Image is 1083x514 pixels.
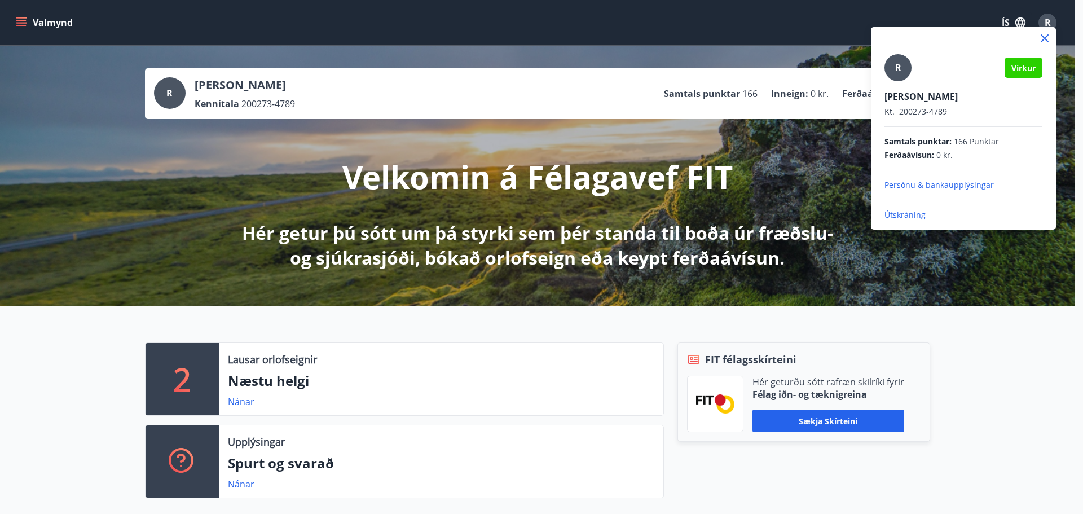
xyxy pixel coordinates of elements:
span: Samtals punktar : [884,136,952,147]
span: Kt. [884,106,895,117]
span: Ferðaávísun : [884,150,934,161]
p: [PERSON_NAME] [884,90,1042,103]
p: Útskráning [884,209,1042,221]
span: 0 kr. [936,150,953,161]
p: 200273-4789 [884,106,1042,117]
span: Virkur [1011,63,1036,73]
span: 166 Punktar [954,136,999,147]
span: R [895,61,901,74]
p: Persónu & bankaupplýsingar [884,179,1042,191]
